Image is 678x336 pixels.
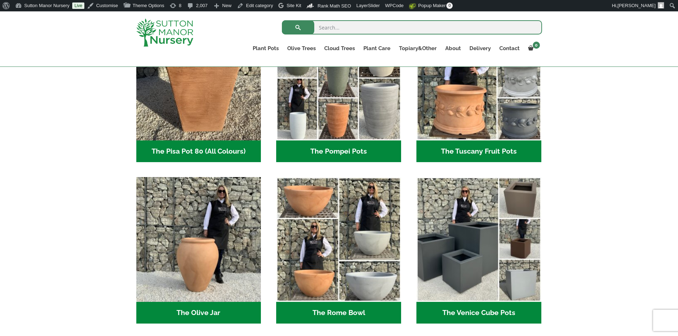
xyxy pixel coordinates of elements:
[276,140,401,162] h2: The Pompei Pots
[441,43,465,53] a: About
[136,16,261,140] img: The Pisa Pot 80 (All Colours)
[136,302,261,324] h2: The Olive Jar
[287,3,301,8] span: Site Kit
[320,43,359,53] a: Cloud Trees
[72,2,84,9] a: Live
[416,16,541,140] img: The Tuscany Fruit Pots
[276,302,401,324] h2: The Rome Bowl
[136,177,261,324] a: Visit product category The Olive Jar
[416,140,541,162] h2: The Tuscany Fruit Pots
[283,43,320,53] a: Olive Trees
[276,16,401,140] img: The Pompei Pots
[248,43,283,53] a: Plant Pots
[276,16,401,162] a: Visit product category The Pompei Pots
[416,177,541,302] img: The Venice Cube Pots
[276,177,401,302] img: The Rome Bowl
[282,20,542,34] input: Search...
[276,177,401,324] a: Visit product category The Rome Bowl
[317,3,351,9] span: Rank Math SEO
[524,43,542,53] a: 0
[416,302,541,324] h2: The Venice Cube Pots
[416,16,541,162] a: Visit product category The Tuscany Fruit Pots
[395,43,441,53] a: Topiary&Other
[359,43,395,53] a: Plant Care
[416,177,541,324] a: Visit product category The Venice Cube Pots
[136,18,193,47] img: logo
[446,2,453,9] span: 0
[533,42,540,49] span: 0
[136,140,261,162] h2: The Pisa Pot 80 (All Colours)
[136,177,261,302] img: The Olive Jar
[465,43,495,53] a: Delivery
[495,43,524,53] a: Contact
[136,16,261,162] a: Visit product category The Pisa Pot 80 (All Colours)
[617,3,656,8] span: [PERSON_NAME]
